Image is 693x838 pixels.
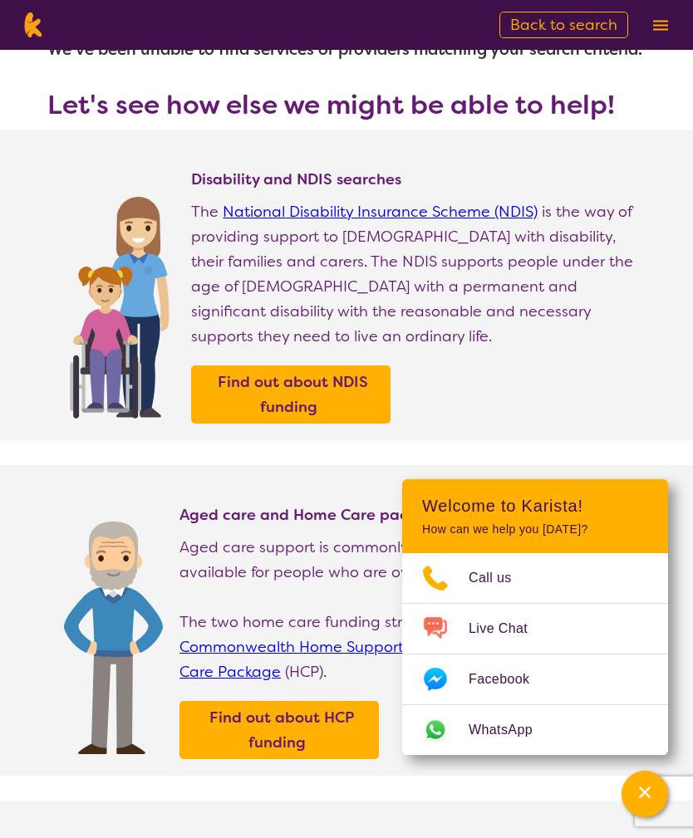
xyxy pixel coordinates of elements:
h1: We've been unable to find services or providers matching your search criteria. [47,30,646,70]
a: Find out about HCP funding [184,705,375,755]
b: Find out about HCP funding [209,708,354,752]
span: Back to search [510,15,617,35]
img: menu [653,20,668,31]
h2: Welcome to Karista! [422,496,648,516]
img: Find Age care and home care package services and providers [64,522,163,754]
a: National Disability Insurance Scheme (NDIS) [223,202,538,222]
h4: Disability and NDIS searches [191,169,646,189]
div: Channel Menu [402,479,668,755]
a: Web link opens in a new tab. [402,705,668,755]
h4: Aged care and Home Care package searches [179,505,646,525]
img: Karista logo [20,12,46,37]
img: Find NDIS and Disability services and providers [64,186,174,419]
b: Find out about NDIS funding [218,372,368,417]
a: Back to search [499,12,628,38]
a: Commonwealth Home Support Programme [179,637,494,657]
h3: Let's see how else we might be able to help! [47,90,646,120]
span: Facebook [469,667,549,692]
a: Find out about NDIS funding [195,370,386,419]
p: The two home care funding streams available are the (CHSP) and (HCP). [179,610,646,684]
p: The is the way of providing support to [DEMOGRAPHIC_DATA] with disability, their families and car... [191,199,646,349]
button: Channel Menu [622,771,668,817]
p: Aged care support is commonly referred to as home care and is available for people who are over [... [179,535,646,585]
p: How can we help you [DATE]? [422,522,648,537]
span: WhatsApp [469,718,553,742]
span: Live Chat [469,616,548,641]
ul: Choose channel [402,553,668,755]
span: Call us [469,566,532,591]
